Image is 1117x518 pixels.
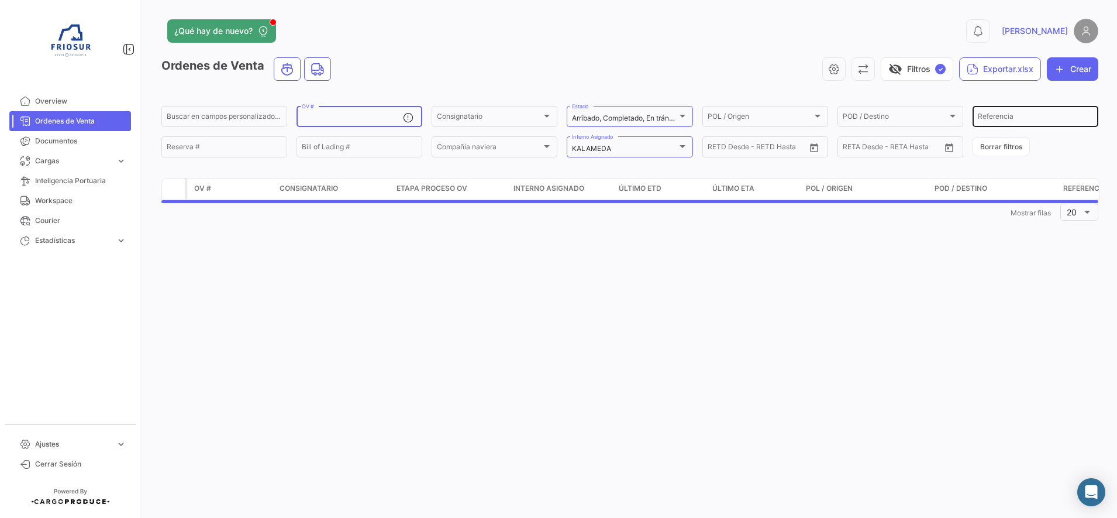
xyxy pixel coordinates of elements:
button: Open calendar [940,139,958,156]
datatable-header-cell: Último ETA [708,179,801,200]
h3: Ordenes de Venta [161,57,335,81]
datatable-header-cell: POD / Destino [930,179,1059,200]
span: POL / Origen [806,183,853,194]
button: Exportar.xlsx [959,57,1041,81]
a: Overview [9,91,131,111]
a: Documentos [9,131,131,151]
datatable-header-cell: Consignatario [275,179,392,200]
span: Referencia # [1063,183,1113,194]
button: Borrar filtros [973,137,1030,156]
span: POD / Destino [935,183,987,194]
datatable-header-cell: Último ETD [614,179,708,200]
a: Inteligencia Portuaria [9,171,131,191]
span: POL / Origen [708,114,812,122]
span: [PERSON_NAME] [1002,25,1068,37]
span: Etapa Proceso OV [397,183,467,194]
datatable-header-cell: Interno Asignado [509,179,614,200]
span: Ordenes de Venta [35,116,126,126]
span: Overview [35,96,126,107]
mat-select-trigger: Arribado, Completado, En tránsito, Carga de Detalles Pendiente [572,114,778,122]
button: ¿Qué hay de nuevo? [167,19,276,43]
input: Hasta [872,145,919,153]
span: Interno Asignado [513,183,584,194]
span: visibility_off [888,62,902,76]
img: placeholder-user.png [1074,19,1098,43]
span: Ajustes [35,439,111,450]
input: Desde [708,145,729,153]
span: ¿Qué hay de nuevo? [174,25,253,37]
input: Desde [843,145,864,153]
span: 20 [1067,207,1077,217]
datatable-header-cell: Etapa Proceso OV [392,179,509,200]
span: expand_more [116,235,126,246]
img: 6ea6c92c-e42a-4aa8-800a-31a9cab4b7b0.jpg [41,14,99,73]
span: ✓ [935,64,946,74]
span: Estadísticas [35,235,111,246]
span: Compañía naviera [437,145,542,153]
span: Último ETA [712,183,754,194]
button: Land [305,58,330,80]
span: expand_more [116,439,126,450]
span: Mostrar filas [1011,208,1051,217]
span: Último ETD [619,183,661,194]
datatable-header-cell: OV # [187,179,275,200]
span: Consignatario [280,183,338,194]
span: Documentos [35,136,126,146]
button: Ocean [274,58,300,80]
span: POD / Destino [843,114,947,122]
button: Crear [1047,57,1098,81]
mat-select-trigger: KALAMEDA [572,144,611,153]
span: Workspace [35,195,126,206]
a: Courier [9,211,131,231]
a: Workspace [9,191,131,211]
datatable-header-cell: POL / Origen [801,179,930,200]
span: Consignatario [437,114,542,122]
span: OV # [194,183,211,194]
a: Ordenes de Venta [9,111,131,131]
span: Cargas [35,156,111,166]
input: Hasta [737,145,784,153]
span: expand_more [116,156,126,166]
button: Open calendar [805,139,823,156]
span: Courier [35,215,126,226]
span: Inteligencia Portuaria [35,176,126,186]
span: Cerrar Sesión [35,459,126,469]
div: Abrir Intercom Messenger [1077,478,1105,506]
button: visibility_offFiltros✓ [881,57,953,81]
